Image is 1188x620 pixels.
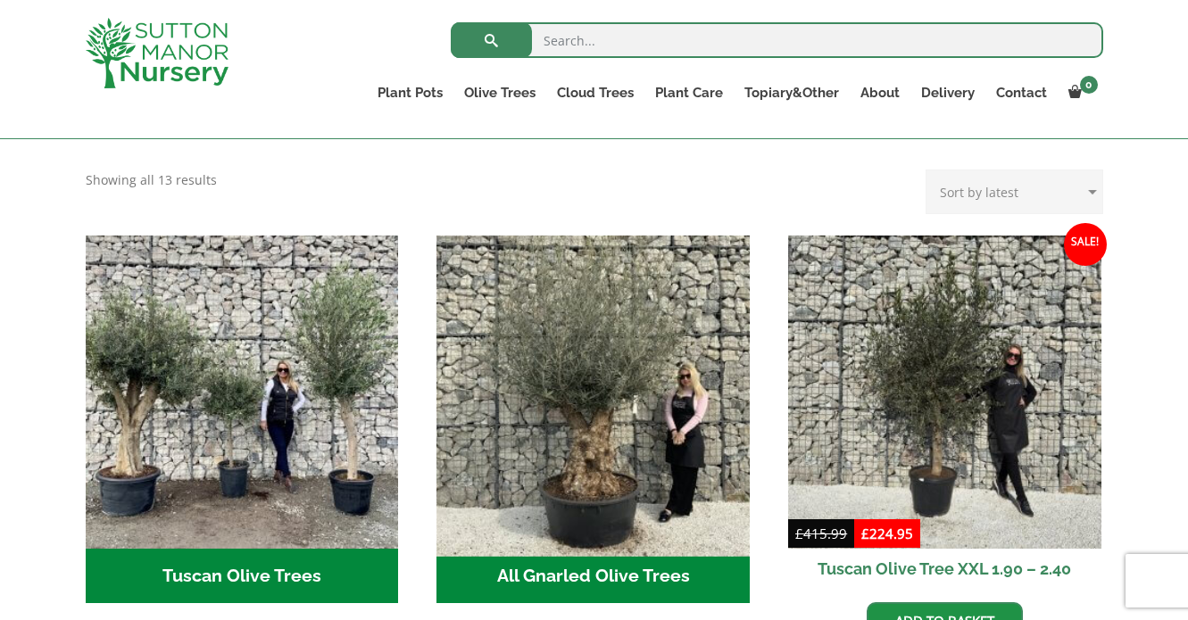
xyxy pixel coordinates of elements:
a: 0 [1058,80,1103,105]
h2: Tuscan Olive Tree XXL 1.90 – 2.40 [788,549,1101,589]
h2: All Gnarled Olive Trees [436,549,750,604]
select: Shop order [926,169,1103,214]
a: Plant Care [644,80,734,105]
a: Topiary&Other [734,80,850,105]
img: All Gnarled Olive Trees [429,227,758,556]
a: Contact [985,80,1058,105]
a: Olive Trees [453,80,546,105]
a: Sale! Tuscan Olive Tree XXL 1.90 – 2.40 [788,236,1101,589]
a: Visit product category All Gnarled Olive Trees [436,236,750,603]
span: 0 [1080,76,1098,94]
span: £ [861,525,869,542]
bdi: 415.99 [795,525,847,542]
span: £ [795,525,803,542]
bdi: 224.95 [861,525,913,542]
img: Tuscan Olive Tree XXL 1.90 - 2.40 [788,236,1101,549]
a: Visit product category Tuscan Olive Trees [86,236,399,603]
a: Cloud Trees [546,80,644,105]
input: Search... [451,22,1103,58]
a: Delivery [910,80,985,105]
img: logo [86,18,228,88]
a: About [850,80,910,105]
span: Sale! [1064,223,1107,266]
p: Showing all 13 results [86,169,217,191]
img: Tuscan Olive Trees [86,236,399,549]
h2: Tuscan Olive Trees [86,549,399,604]
a: Plant Pots [367,80,453,105]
